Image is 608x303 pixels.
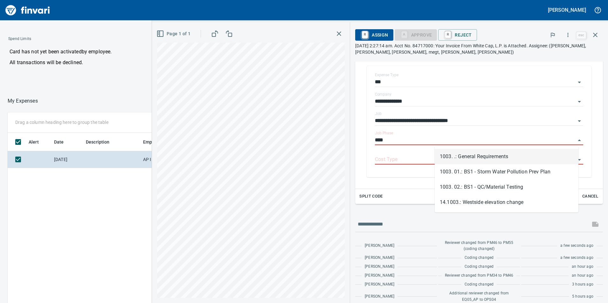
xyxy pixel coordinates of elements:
[441,290,517,303] span: Additional reviewer changed from EQ05_AP to OPS04
[8,97,38,105] p: My Expenses
[54,138,64,146] span: Date
[8,97,38,105] nav: breadcrumb
[52,151,83,168] td: [DATE]
[86,138,118,146] span: Description
[580,192,600,201] button: Cancel
[360,30,388,40] span: Assign
[359,193,383,200] span: Split Code
[143,138,172,146] span: Employee
[375,112,382,116] label: Job
[155,28,193,40] button: Page 1 of 1
[8,36,123,42] span: Spend Limits
[4,3,52,18] img: Finvari
[575,117,584,125] button: Open
[575,155,584,164] button: Open
[560,255,593,261] span: a few seconds ago
[54,138,72,146] span: Date
[445,31,451,38] a: R
[375,73,398,77] label: Expense Type
[572,264,593,270] span: an hour ago
[435,179,578,195] li: 1003. 02.: BS1 - QC/Material Testing
[546,28,560,42] button: Flag
[141,151,188,168] td: AP Invoices
[355,29,393,41] button: RAssign
[572,273,593,279] span: an hour ago
[86,138,110,146] span: Description
[375,131,393,135] label: Job Phase
[465,281,494,288] span: Coding changed
[465,264,494,270] span: Coding changed
[355,57,603,204] div: Expand
[395,32,437,37] div: Job Phase required
[435,195,578,210] li: 14.1003.: Westside elevation change
[365,281,394,288] span: [PERSON_NAME]
[441,240,517,252] span: Reviewer changed from PM46 to PM55 (coding changed)
[546,5,588,15] button: [PERSON_NAME]
[355,43,603,55] p: [DATE] 2:27:14 am. Acct No. 84717000: Your Invoice From White Cap, L.P. is Attached. Assignee: ([...
[10,48,216,56] p: Card has not yet been activated by employee .
[365,243,394,249] span: [PERSON_NAME]
[575,27,603,43] span: Close invoice
[465,255,494,261] span: Coding changed
[572,293,593,300] span: 5 hours ago
[15,119,108,125] p: Drag a column heading here to group the table
[577,32,586,39] a: esc
[158,30,190,38] span: Page 1 of 1
[435,164,578,179] li: 1003. 01.: BS1 - Storm Water Pollution Prev Plan
[588,217,603,232] span: This records your message into the invoice and notifies anyone mentioned
[575,136,584,145] button: Close
[582,193,599,200] span: Cancel
[443,30,472,40] span: Reject
[365,273,394,279] span: [PERSON_NAME]
[548,7,586,13] h5: [PERSON_NAME]
[438,29,477,41] button: RReject
[375,92,391,96] label: Company
[575,97,584,106] button: Open
[575,78,584,87] button: Open
[435,149,578,164] li: 1003. .: General Requirements
[561,28,575,42] button: More
[365,264,394,270] span: [PERSON_NAME]
[365,255,394,261] span: [PERSON_NAME]
[29,138,47,146] span: Alert
[365,293,394,300] span: [PERSON_NAME]
[445,273,514,279] span: Reviewer changed from PM34 to PM46
[572,281,593,288] span: 3 hours ago
[362,31,368,38] a: R
[560,243,593,249] span: a few seconds ago
[29,138,39,146] span: Alert
[358,192,384,201] button: Split Code
[143,138,163,146] span: Employee
[10,59,216,66] p: All transactions will be declined.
